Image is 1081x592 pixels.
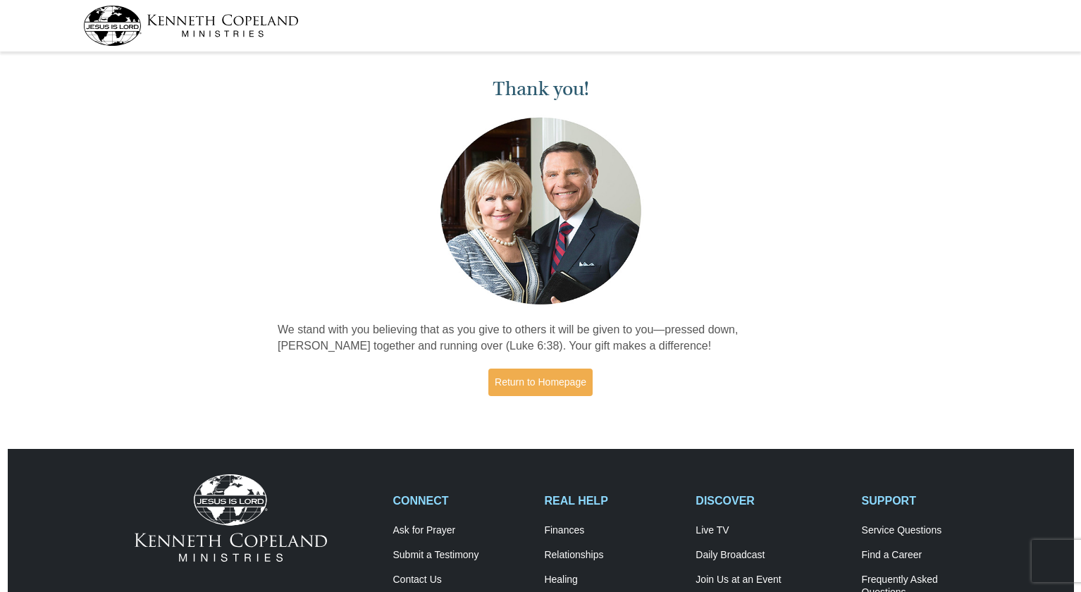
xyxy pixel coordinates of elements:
a: Healing [544,574,681,586]
a: Join Us at an Event [696,574,846,586]
a: Finances [544,524,681,537]
img: Kenneth and Gloria [437,114,645,308]
img: kcm-header-logo.svg [83,6,299,46]
a: Submit a Testimony [393,549,530,562]
a: Relationships [544,549,681,562]
h2: REAL HELP [544,494,681,507]
h2: DISCOVER [696,494,846,507]
h2: CONNECT [393,494,530,507]
h1: Thank you! [278,78,803,101]
a: Live TV [696,524,846,537]
a: Service Questions [862,524,999,537]
p: We stand with you believing that as you give to others it will be given to you—pressed down, [PER... [278,322,803,354]
a: Ask for Prayer [393,524,530,537]
a: Daily Broadcast [696,549,846,562]
a: Find a Career [862,549,999,562]
h2: SUPPORT [862,494,999,507]
img: Kenneth Copeland Ministries [135,474,327,562]
a: Return to Homepage [488,369,593,396]
a: Contact Us [393,574,530,586]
